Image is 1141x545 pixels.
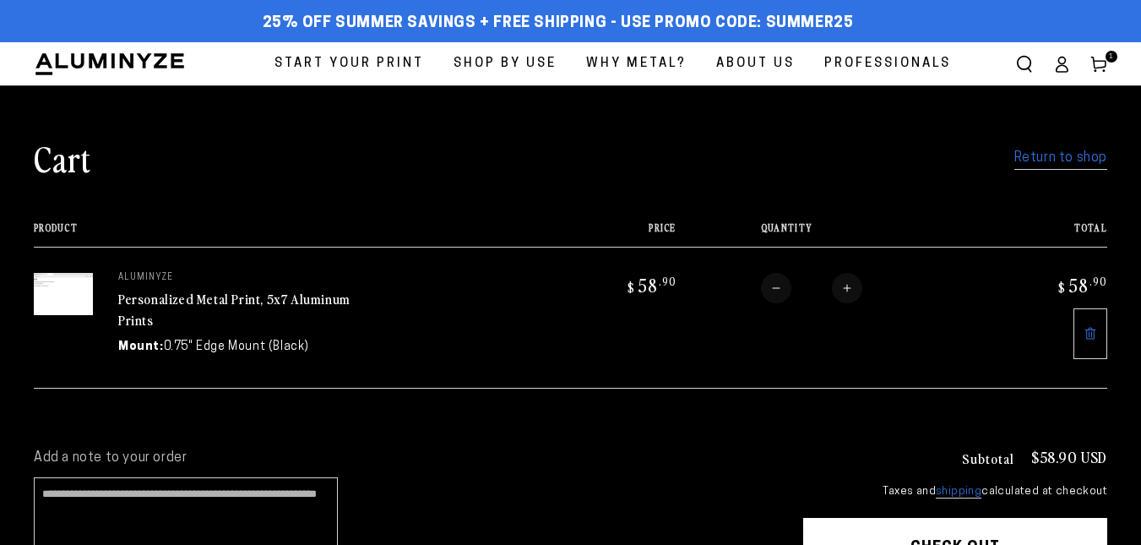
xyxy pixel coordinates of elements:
[803,483,1107,500] small: Taxes and calculated at checkout
[262,42,437,85] a: Start Your Print
[34,222,550,247] th: Product
[716,52,795,75] span: About Us
[981,222,1107,247] th: Total
[936,486,981,499] a: shipping
[1056,273,1107,297] bdi: 58
[824,52,951,75] span: Professionals
[34,450,769,467] label: Add a note to your order
[118,273,372,283] p: aluminyze
[791,273,832,303] input: Quantity for Personalized Metal Print, 5x7 Aluminum Prints
[454,52,557,75] span: Shop By Use
[1058,279,1066,296] span: $
[625,273,676,297] bdi: 58
[676,222,981,247] th: Quantity
[962,451,1014,465] h3: Subtotal
[118,289,350,330] a: Personalized Metal Print, 5x7 Aluminum Prints
[573,42,699,85] a: Why Metal?
[263,14,854,33] span: 25% off Summer Savings + Free Shipping - Use Promo Code: SUMMER25
[1031,450,1107,465] p: $58.90 USD
[274,52,424,75] span: Start Your Print
[812,42,964,85] a: Professionals
[164,338,309,356] dd: 0.75" Edge Mount (Black)
[34,136,91,180] h1: Cart
[1006,46,1043,83] summary: Search our site
[628,279,635,296] span: $
[704,42,807,85] a: About Us
[1109,51,1114,63] span: 1
[1073,308,1107,359] a: Remove 5"x7" Rectangle White Glossy Aluminyzed Photo
[34,52,186,77] img: Aluminyze
[441,42,569,85] a: Shop By Use
[659,274,676,288] sup: .90
[1089,274,1107,288] sup: .90
[118,338,164,356] dt: Mount:
[586,52,687,75] span: Why Metal?
[1014,146,1107,171] a: Return to shop
[34,273,93,315] img: 5"x7" Rectangle White Glossy Aluminyzed Photo
[550,222,676,247] th: Price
